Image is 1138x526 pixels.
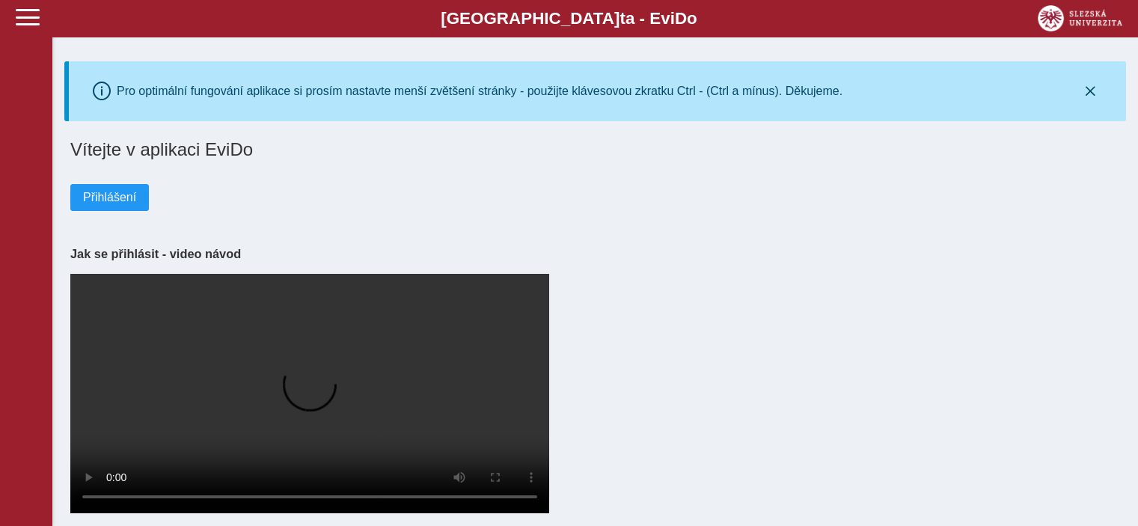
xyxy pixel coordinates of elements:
img: logo_web_su.png [1038,5,1122,31]
span: D [675,9,687,28]
div: Pro optimální fungování aplikace si prosím nastavte menší zvětšení stránky - použijte klávesovou ... [117,85,842,98]
span: Přihlášení [83,191,136,204]
button: Přihlášení [70,184,149,211]
b: [GEOGRAPHIC_DATA] a - Evi [45,9,1093,28]
video: Your browser does not support the video tag. [70,274,549,513]
span: t [620,9,625,28]
h1: Vítejte v aplikaci EviDo [70,139,1120,160]
h3: Jak se přihlásit - video návod [70,247,1120,261]
span: o [687,9,697,28]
